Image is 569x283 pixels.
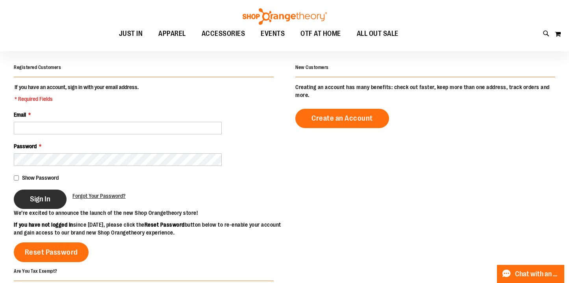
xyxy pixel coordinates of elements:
[14,242,89,262] a: Reset Password
[241,8,328,25] img: Shop Orangetheory
[158,25,186,43] span: APPAREL
[202,25,245,43] span: ACCESSORIES
[14,209,285,217] p: We’re excited to announce the launch of the new Shop Orangetheory store!
[311,114,373,123] span: Create an Account
[72,193,126,199] span: Forgot Your Password?
[22,175,59,181] span: Show Password
[14,221,285,236] p: since [DATE], please click the button below to re-enable your account and gain access to our bran...
[14,268,57,274] strong: Are You Tax Exempt?
[295,83,555,99] p: Creating an account has many benefits: check out faster, keep more than one address, track orders...
[14,222,73,228] strong: If you have not logged in
[357,25,398,43] span: ALL OUT SALE
[14,190,67,209] button: Sign In
[515,270,560,278] span: Chat with an Expert
[14,83,139,103] legend: If you have an account, sign in with your email address.
[25,248,78,257] span: Reset Password
[261,25,285,43] span: EVENTS
[72,192,126,200] a: Forgot Your Password?
[14,65,61,70] strong: Registered Customers
[15,95,139,103] span: * Required Fields
[295,65,329,70] strong: New Customers
[295,109,389,128] a: Create an Account
[119,25,143,43] span: JUST IN
[30,195,50,203] span: Sign In
[14,112,26,118] span: Email
[300,25,341,43] span: OTF AT HOME
[14,143,37,149] span: Password
[145,222,185,228] strong: Reset Password
[497,265,565,283] button: Chat with an Expert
